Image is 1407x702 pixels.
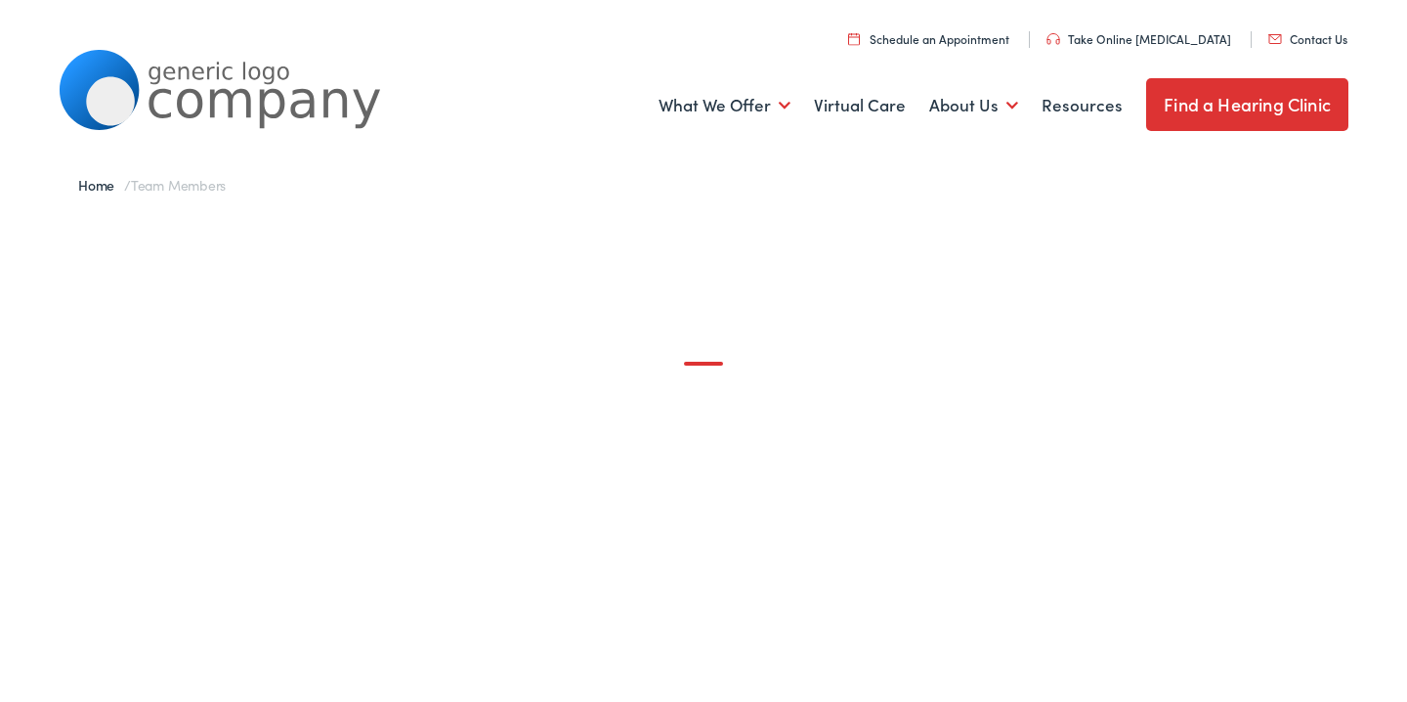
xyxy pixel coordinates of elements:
img: utility icon [1268,34,1282,44]
a: Virtual Care [814,69,906,142]
img: utility icon [1046,33,1060,45]
a: Home [78,175,124,195]
a: Contact Us [1268,30,1347,47]
a: Schedule an Appointment [848,30,1009,47]
span: Team Members [131,175,226,195]
a: Take Online [MEDICAL_DATA] [1046,30,1231,47]
img: utility icon [848,32,860,45]
a: What We Offer [659,69,790,142]
a: About Us [929,69,1018,142]
a: Find a Hearing Clinic [1146,78,1348,131]
span: / [78,175,226,195]
a: Resources [1042,69,1123,142]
